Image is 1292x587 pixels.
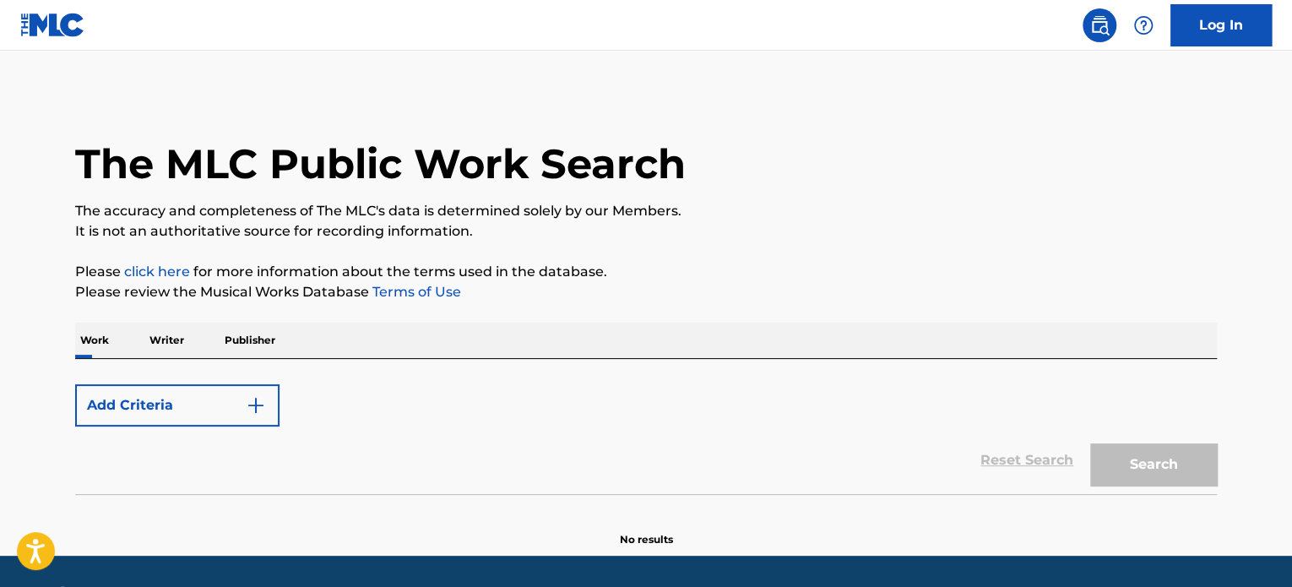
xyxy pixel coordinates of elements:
[1089,15,1110,35] img: search
[75,139,686,189] h1: The MLC Public Work Search
[1083,8,1116,42] a: Public Search
[1133,15,1154,35] img: help
[20,13,85,37] img: MLC Logo
[75,201,1217,221] p: The accuracy and completeness of The MLC's data is determined solely by our Members.
[124,264,190,280] a: click here
[75,262,1217,282] p: Please for more information about the terms used in the database.
[75,384,280,427] button: Add Criteria
[75,282,1217,302] p: Please review the Musical Works Database
[1208,506,1292,587] iframe: Chat Widget
[620,512,673,547] p: No results
[369,284,461,300] a: Terms of Use
[1126,8,1160,42] div: Help
[246,395,266,416] img: 9d2ae6d4665cec9f34b9.svg
[75,376,1217,494] form: Search Form
[1170,4,1272,46] a: Log In
[75,323,114,358] p: Work
[220,323,280,358] p: Publisher
[144,323,189,358] p: Writer
[75,221,1217,242] p: It is not an authoritative source for recording information.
